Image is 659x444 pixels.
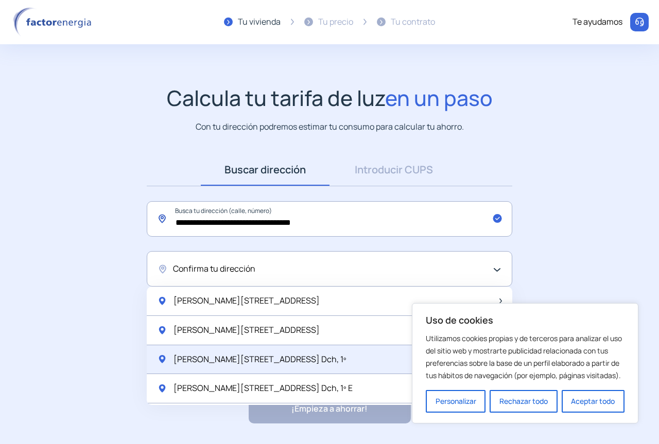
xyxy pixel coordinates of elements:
img: logo factor [10,7,98,37]
button: Rechazar todo [490,390,557,413]
span: en un paso [385,83,493,112]
button: Aceptar todo [562,390,625,413]
img: location-pin-green.svg [157,325,167,335]
img: location-pin-green.svg [157,296,167,306]
img: llamar [634,17,645,27]
div: Uso de cookies [412,303,638,423]
span: [PERSON_NAME][STREET_ADDRESS] [174,294,320,308]
span: [PERSON_NAME][STREET_ADDRESS] [174,324,320,337]
a: Buscar dirección [201,154,329,186]
img: arrow-next-item.svg [499,298,502,304]
button: Personalizar [426,390,485,413]
h1: Calcula tu tarifa de luz [167,85,493,111]
a: Introducir CUPS [329,154,458,186]
span: [PERSON_NAME][STREET_ADDRESS] Dch, 1º [174,353,346,366]
span: [PERSON_NAME][STREET_ADDRESS] Dch, 1º E [174,382,353,395]
img: location-pin-green.svg [157,383,167,394]
div: Tu contrato [391,15,435,29]
span: Confirma tu dirección [173,262,255,276]
div: Te ayudamos [573,15,622,29]
div: Tu vivienda [238,15,281,29]
p: Utilizamos cookies propias y de terceros para analizar el uso del sitio web y mostrarte publicida... [426,332,625,382]
p: Uso de cookies [426,314,625,326]
div: Tu precio [318,15,353,29]
p: Con tu dirección podremos estimar tu consumo para calcular tu ahorro. [196,120,464,133]
img: location-pin-green.svg [157,354,167,364]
